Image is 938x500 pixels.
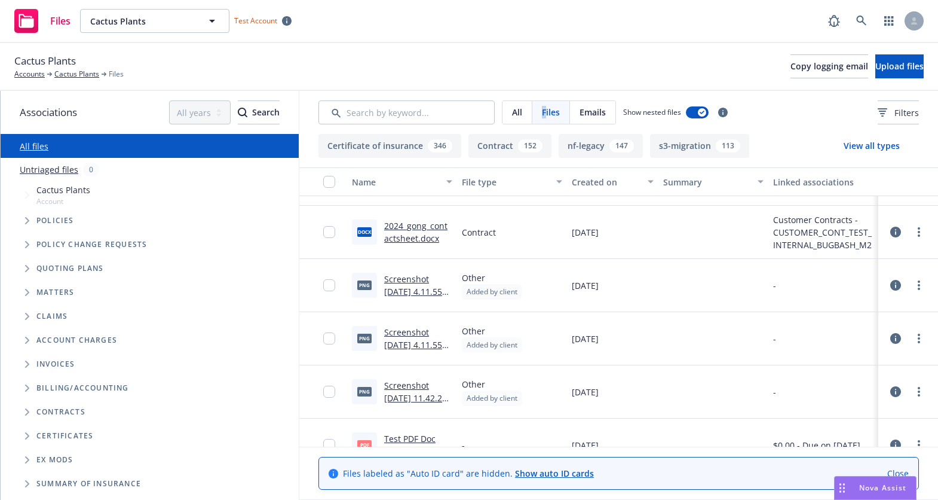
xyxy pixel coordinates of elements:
[572,333,599,345] span: [DATE]
[773,386,776,398] div: -
[343,467,594,480] span: Files labeled as "Auto ID card" are hidden.
[887,467,909,480] a: Close
[384,380,447,416] a: Screenshot [DATE] 11.42.22 AM.png
[20,141,48,152] a: All files
[318,100,495,124] input: Search by keyword...
[834,476,916,500] button: Nova Assist
[912,385,926,399] a: more
[229,14,296,27] span: Test Account
[36,217,74,224] span: Policies
[14,53,76,69] span: Cactus Plants
[877,9,901,33] a: Switch app
[467,393,517,404] span: Added by client
[542,106,560,118] span: Files
[357,334,372,343] span: png
[384,433,436,457] a: Test PDF Doc 1.pdf
[773,333,776,345] div: -
[773,439,860,452] div: $0.00 - Due on [DATE]
[768,167,878,196] button: Linked associations
[36,313,68,320] span: Claims
[80,9,229,33] button: Cactus Plants
[238,101,280,124] div: Search
[428,139,452,153] div: 346
[36,361,75,368] span: Invoices
[515,468,594,479] a: Show auto ID cards
[462,226,496,239] span: Contract
[650,134,749,158] button: s3-migration
[109,69,124,80] span: Files
[36,196,90,206] span: Account
[347,167,457,196] button: Name
[716,139,740,153] div: 113
[357,227,372,236] span: docx
[36,480,141,487] span: Summary of insurance
[323,439,335,451] input: Toggle Row Selected
[384,220,447,244] a: 2024_gong_contactsheet.docx
[572,386,599,398] span: [DATE]
[623,107,681,117] span: Show nested files
[875,54,924,78] button: Upload files
[912,278,926,292] a: more
[457,167,567,196] button: File type
[323,279,335,291] input: Toggle Row Selected
[36,241,147,248] span: Policy change requests
[663,176,750,188] div: Summary
[467,286,517,297] span: Added by client
[859,483,906,493] span: Nova Assist
[238,100,280,124] button: SearchSearch
[559,134,643,158] button: nf-legacy
[824,134,919,158] button: View all types
[323,176,335,188] input: Select all
[36,385,129,392] span: Billing/Accounting
[462,439,465,452] span: -
[36,289,74,296] span: Matters
[54,69,99,80] a: Cactus Plants
[567,167,658,196] button: Created on
[36,184,90,196] span: Cactus Plants
[384,273,442,310] a: Screenshot [DATE] 4.11.55 PM.png
[36,265,104,272] span: Quoting plans
[468,134,551,158] button: Contract
[36,408,85,416] span: Contracts
[773,176,873,188] div: Linked associations
[357,281,372,289] span: png
[462,378,522,391] span: Other
[512,106,522,118] span: All
[20,105,77,120] span: Associations
[318,134,461,158] button: Certificate of insurance
[658,167,768,196] button: Summary
[572,279,599,292] span: [DATE]
[36,337,117,344] span: Account charges
[357,387,372,396] span: png
[790,54,868,78] button: Copy logging email
[912,225,926,239] a: more
[572,176,640,188] div: Created on
[462,176,549,188] div: File type
[850,9,873,33] a: Search
[323,226,335,238] input: Toggle Row Selected
[323,333,335,344] input: Toggle Row Selected
[609,139,634,153] div: 147
[462,325,522,337] span: Other
[790,60,868,72] span: Copy logging email
[878,106,919,119] span: Filters
[773,279,776,292] div: -
[467,340,517,350] span: Added by client
[894,106,919,119] span: Filters
[238,108,247,117] svg: Search
[572,226,599,239] span: [DATE]
[912,331,926,346] a: more
[875,60,924,72] span: Upload files
[36,432,93,440] span: Certificates
[580,106,606,118] span: Emails
[518,139,542,153] div: 152
[20,163,78,176] a: Untriaged files
[835,477,850,499] div: Drag to move
[878,100,919,124] button: Filters
[384,327,442,363] a: Screenshot [DATE] 4.11.55 PM.png
[822,9,846,33] a: Report a Bug
[352,176,439,188] div: Name
[10,4,75,38] a: Files
[234,16,277,26] span: Test Account
[912,438,926,452] a: more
